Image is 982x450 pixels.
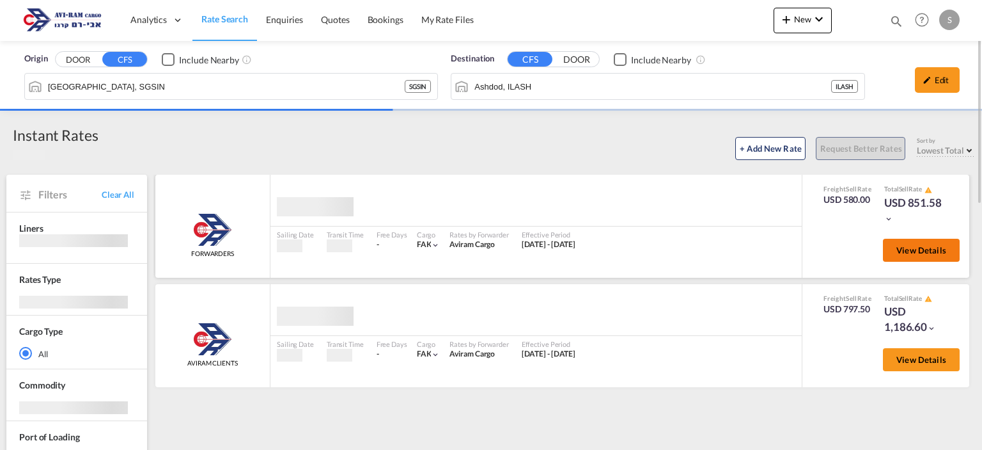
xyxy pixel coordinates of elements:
div: - [377,239,379,250]
div: Transit Time [327,339,364,349]
span: New [779,14,827,24]
div: icon-magnify [889,14,903,33]
span: Clear All [102,189,134,200]
span: FAK [417,239,432,249]
md-icon: icon-magnify [889,14,903,28]
button: CFS [102,52,147,67]
input: Search by Port [48,77,405,96]
span: Rate Search [201,13,248,24]
div: Freight Rate [823,294,871,303]
span: Help [911,9,933,31]
md-icon: Unchecked: Ignores neighbouring ports when fetching rates.Checked : Includes neighbouring ports w... [696,54,706,65]
div: S [939,10,960,30]
md-icon: icon-pencil [923,76,931,84]
div: icon-pencilEdit [915,67,960,93]
div: Aviram Cargo [449,239,508,250]
span: Port of Loading [19,431,80,442]
div: USD 797.50 [823,303,871,316]
div: ILASH [831,80,858,93]
md-icon: icon-chevron-down [431,350,440,359]
div: Effective Period [522,339,576,349]
md-select: Select: Lowest Total [917,142,976,156]
div: Include Nearby [631,54,691,67]
button: DOOR [554,52,599,67]
div: USD 1,186.60 [884,304,948,335]
div: - [377,349,379,360]
span: View Details [896,355,946,365]
span: Sell [899,294,909,302]
button: Request Better Rates [816,137,905,160]
span: Filters [38,188,102,202]
span: [DATE] - [DATE] [522,239,576,249]
div: USD 851.58 [884,195,948,226]
div: Instant Rates [13,125,98,145]
div: Sailing Date [277,230,314,239]
div: Sailing Date [277,339,314,349]
md-icon: icon-chevron-down [811,12,827,27]
md-icon: icon-alert [924,295,932,303]
div: Cargo Type [19,325,63,338]
img: 166978e0a5f911edb4280f3c7a976193.png [19,6,105,35]
button: View Details [883,348,960,371]
md-checkbox: Checkbox No Ink [162,52,239,66]
span: View Details [896,245,946,255]
div: Total Rate [884,294,948,304]
img: Aviram [194,323,232,355]
button: DOOR [56,52,100,67]
span: Enquiries [266,14,303,25]
div: Freight Rate [823,184,871,193]
md-icon: Unchecked: Ignores neighbouring ports when fetching rates.Checked : Includes neighbouring ports w... [242,54,252,65]
div: Cargo [417,230,440,239]
div: Aviram Cargo [449,349,508,360]
span: Aviram Cargo [449,349,495,358]
span: FORWARDERS [191,249,234,258]
div: SGSIN [405,80,432,93]
span: Bookings [368,14,403,25]
span: Origin [24,52,47,65]
div: Effective Period [522,230,576,239]
button: icon-alert [923,294,932,304]
span: My Rate Files [421,14,474,25]
div: 01 Sep 2025 - 15 Sep 2025 [522,239,576,250]
div: USD 580.00 [823,193,871,206]
span: Quotes [321,14,349,25]
button: icon-alert [923,185,932,195]
div: Include Nearby [179,54,239,67]
md-input-container: Ashdod, ILASH [451,74,864,99]
span: AVIRAM CLIENTS [187,358,238,367]
span: Analytics [130,13,167,26]
div: Cargo [417,339,440,349]
div: Help [911,9,939,32]
div: Sort by [917,137,976,145]
md-radio-button: All [19,348,134,360]
span: Sell [899,185,909,193]
input: Search by Port [474,77,831,96]
md-icon: icon-alert [924,186,932,194]
md-icon: icon-chevron-down [927,324,936,333]
span: Lowest Total [917,145,964,156]
div: Rates Type [19,273,61,286]
button: CFS [508,52,552,67]
span: Aviram Cargo [449,239,495,249]
md-icon: icon-chevron-down [431,241,440,250]
button: + Add New Rate [735,137,806,160]
span: Commodity [19,380,65,390]
span: FAK [417,349,432,358]
md-icon: icon-plus 400-fg [779,12,794,27]
div: Free Days [377,339,407,349]
div: Total Rate [884,184,948,195]
div: Rates by Forwarder [449,339,508,349]
md-checkbox: Checkbox No Ink [614,52,691,66]
div: Free Days [377,230,407,239]
span: Sell [846,294,857,302]
button: View Details [883,239,960,262]
div: Transit Time [327,230,364,239]
span: Sell [846,185,857,193]
span: Destination [451,52,494,65]
span: [DATE] - [DATE] [522,349,576,358]
img: Aviram [194,214,232,246]
button: icon-plus 400-fgNewicon-chevron-down [774,8,832,33]
div: 01 Sep 2025 - 15 Sep 2025 [522,349,576,360]
span: Liners [19,223,43,234]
